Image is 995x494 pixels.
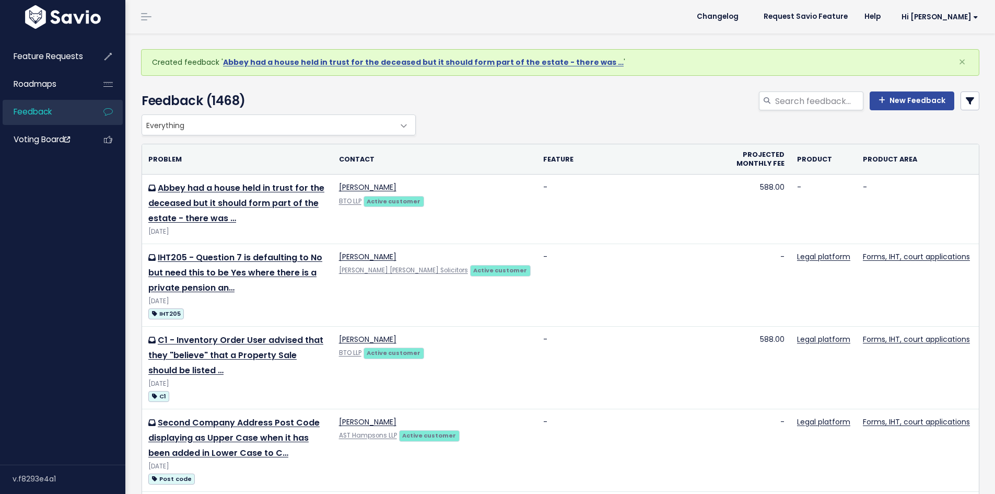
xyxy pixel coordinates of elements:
div: v.f8293e4a1 [13,465,125,492]
a: Active customer [364,196,424,206]
a: Forms, IHT, court applications [863,334,970,344]
h4: Feedback (1468) [142,91,411,110]
a: Help [856,9,889,25]
a: [PERSON_NAME] [339,334,396,344]
a: Active customer [364,347,424,358]
a: BTO LLP [339,349,361,357]
a: Feature Requests [3,44,87,68]
th: Product [791,144,857,175]
td: - [537,175,725,244]
a: Active customer [470,265,531,275]
a: Roadmaps [3,72,87,96]
div: Created feedback ' ' [141,49,979,76]
a: [PERSON_NAME] [339,182,396,192]
a: Forms, IHT, court applications [863,417,970,427]
a: AST Hampsons LLP [339,431,397,440]
td: - [725,244,791,327]
a: Hi [PERSON_NAME] [889,9,987,25]
div: [DATE] [148,296,326,307]
span: Post code [148,474,195,485]
strong: Active customer [367,197,420,205]
button: Close [948,50,976,75]
th: Feature [537,144,725,175]
a: IHT205 [148,307,184,320]
td: - [537,244,725,327]
td: - [791,175,857,244]
a: [PERSON_NAME] [339,251,396,262]
td: - [857,175,979,244]
div: [DATE] [148,226,326,237]
td: 588.00 [725,175,791,244]
a: IHT205 - Question 7 is defaulting to No but need this to be Yes where there is a private pension an… [148,251,322,294]
a: BTO LLP [339,197,361,205]
span: Feedback [14,106,52,117]
a: Post code [148,472,195,485]
a: Abbey had a house held in trust for the deceased but it should form part of the estate - there was … [223,57,624,67]
a: Voting Board [3,128,87,152]
span: Roadmaps [14,78,56,89]
span: Everything [142,115,394,135]
a: Second Company Address Post Code displaying as Upper Case when it has been added in Lower Case to C… [148,417,320,459]
th: Problem [142,144,333,175]
div: [DATE] [148,461,326,472]
td: - [537,327,725,409]
a: C1 - Inventory Order User advised that they "believe" that a Property Sale should be listed … [148,334,323,376]
a: [PERSON_NAME] [339,417,396,427]
span: Feature Requests [14,51,83,62]
strong: Active customer [473,266,527,274]
span: Voting Board [14,134,70,145]
th: Projected monthly fee [725,144,791,175]
a: Forms, IHT, court applications [863,251,970,262]
a: New Feedback [870,91,954,110]
td: - [537,409,725,492]
span: Changelog [697,13,739,20]
a: Request Savio Feature [755,9,856,25]
a: Legal platform [797,334,850,344]
a: Abbey had a house held in trust for the deceased but it should form part of the estate - there was … [148,182,324,224]
td: - [725,409,791,492]
a: Active customer [399,430,460,440]
a: C1 [148,389,169,403]
span: IHT205 [148,308,184,319]
span: Everything [142,114,416,135]
a: Feedback [3,100,87,124]
img: logo-white.9d6f32f41409.svg [22,5,103,29]
a: Legal platform [797,251,850,262]
td: 588.00 [725,327,791,409]
th: Contact [333,144,537,175]
span: Hi [PERSON_NAME] [902,13,978,21]
th: Product Area [857,144,979,175]
span: × [958,53,966,71]
span: C1 [148,391,169,402]
div: [DATE] [148,378,326,389]
a: [PERSON_NAME] [PERSON_NAME] Solicitors [339,266,468,274]
input: Search feedback... [774,91,863,110]
strong: Active customer [402,431,456,440]
strong: Active customer [367,349,420,357]
a: Legal platform [797,417,850,427]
